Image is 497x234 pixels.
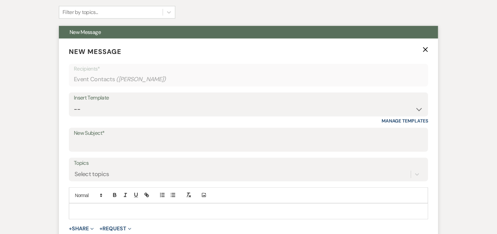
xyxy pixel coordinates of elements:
label: New Subject* [74,128,423,138]
button: Share [69,226,94,231]
div: Select topics [75,170,109,179]
p: Recipients* [74,65,423,73]
span: + [100,226,103,231]
span: + [69,226,72,231]
label: Topics [74,158,423,168]
a: Manage Templates [382,118,428,124]
div: Event Contacts [74,73,423,86]
span: New Message [70,29,101,36]
span: ( [PERSON_NAME] ) [116,75,166,84]
span: New Message [69,47,121,56]
div: Filter by topics... [63,8,98,16]
button: Request [100,226,131,231]
div: Insert Template [74,93,423,103]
